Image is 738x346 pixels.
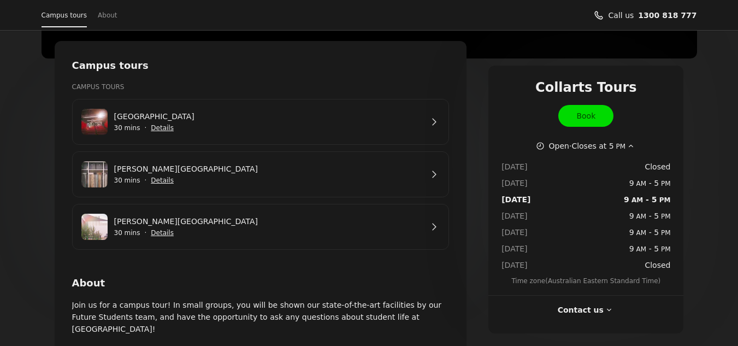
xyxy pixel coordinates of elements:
span: PM [659,229,670,237]
span: Open · Closes at [549,140,626,152]
span: PM [657,196,671,204]
span: Closed [645,161,670,173]
span: 9 [629,228,634,237]
button: Show details for Cromwell St Campus [151,175,174,186]
dt: [DATE] [501,226,530,238]
span: 5 [654,179,659,187]
a: [GEOGRAPHIC_DATA] [114,110,423,122]
a: Book [558,105,613,127]
dt: [DATE] [501,177,530,189]
h2: About [72,276,450,290]
span: - [629,243,671,255]
span: PM [659,180,670,187]
span: AM [629,196,643,204]
span: Closed [645,259,670,271]
span: - [629,226,671,238]
span: Call us [609,9,634,21]
h2: Campus tours [72,58,450,73]
a: Call us 1300 818 777 [638,9,696,21]
dt: [DATE] [501,259,530,271]
span: AM [634,229,646,237]
dt: [DATE] [501,161,530,173]
dt: [DATE] [501,210,530,222]
a: Campus tours [42,8,87,23]
span: 9 [624,195,629,204]
h3: Campus Tours [72,81,450,92]
button: Show details for George St Campus [151,227,174,238]
span: 9 [629,179,634,187]
button: Show working hours [536,140,637,152]
span: 5 [654,244,659,253]
span: 5 [654,228,659,237]
span: 9 [629,244,634,253]
a: About [98,8,117,23]
span: PM [659,213,670,220]
button: Contact us [558,304,615,316]
span: - [629,177,671,189]
dt: [DATE] [501,243,530,255]
span: AM [634,213,646,220]
span: Time zone ( Australian Eastern Standard Time ) [501,275,670,286]
span: PM [659,245,670,253]
span: Book [576,110,595,122]
span: 5 [609,142,614,150]
a: [PERSON_NAME][GEOGRAPHIC_DATA] [114,163,423,175]
button: Show details for Wellington St Campus [151,122,174,133]
dt: [DATE] [501,193,530,206]
span: AM [634,245,646,253]
span: 5 [652,195,657,204]
span: PM [614,143,625,150]
span: 9 [629,212,634,220]
span: - [624,193,670,206]
span: Collarts Tours [535,79,637,96]
span: - [629,210,671,222]
span: 5 [654,212,659,220]
a: [PERSON_NAME][GEOGRAPHIC_DATA] [114,215,423,227]
span: AM [634,180,646,187]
